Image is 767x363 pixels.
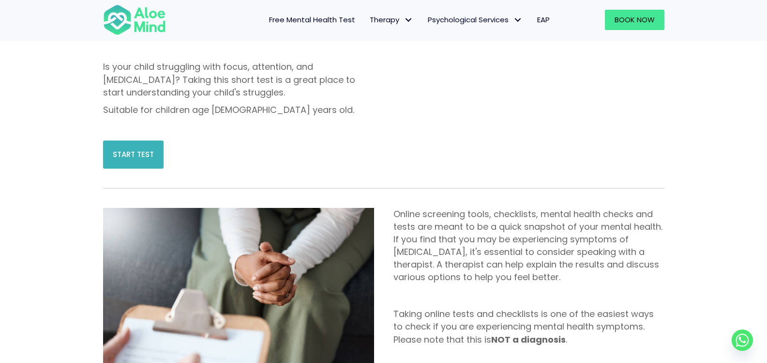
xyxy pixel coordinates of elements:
[262,10,362,30] a: Free Mental Health Test
[732,330,753,351] a: Whatsapp
[530,10,557,30] a: EAP
[113,149,154,159] span: Start Test
[393,308,664,346] p: Taking online tests and checklists is one of the easiest ways to check if you are experiencing me...
[428,15,523,25] span: Psychological Services
[402,13,416,27] span: Therapy: submenu
[605,10,664,30] a: Book Now
[103,141,164,169] a: Start Test
[103,61,374,98] p: Is your child struggling with focus, attention, and [MEDICAL_DATA]? Taking this short test is a g...
[269,15,355,25] span: Free Mental Health Test
[370,15,413,25] span: Therapy
[362,10,421,30] a: TherapyTherapy: submenu
[179,10,557,30] nav: Menu
[491,333,566,346] strong: NOT a diagnosis
[103,4,166,36] img: Aloe mind Logo
[615,15,655,25] span: Book Now
[393,208,664,284] p: Online screening tools, checklists, mental health checks and tests are meant to be a quick snapsh...
[537,15,550,25] span: EAP
[421,10,530,30] a: Psychological ServicesPsychological Services: submenu
[103,104,374,116] p: Suitable for children age [DEMOGRAPHIC_DATA] years old.
[511,13,525,27] span: Psychological Services: submenu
